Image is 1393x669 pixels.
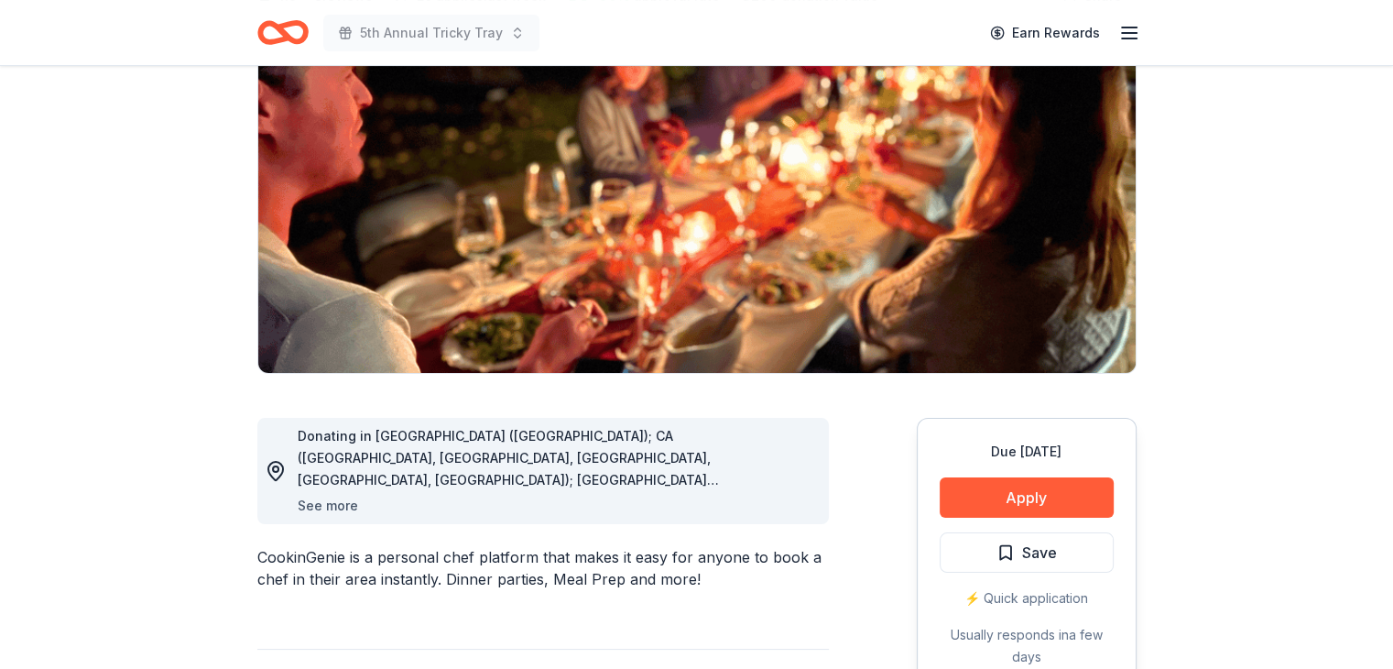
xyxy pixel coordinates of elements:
[257,546,829,590] div: CookinGenie is a personal chef platform that makes it easy for anyone to book a chef in their are...
[257,11,309,54] a: Home
[323,15,539,51] button: 5th Annual Tricky Tray
[940,441,1114,463] div: Due [DATE]
[940,624,1114,668] div: Usually responds in a few days
[360,22,503,44] span: 5th Annual Tricky Tray
[940,587,1114,609] div: ⚡️ Quick application
[298,495,358,517] button: See more
[940,477,1114,518] button: Apply
[940,532,1114,573] button: Save
[979,16,1111,49] a: Earn Rewards
[1022,541,1057,565] span: Save
[258,23,1136,373] img: Image for CookinGenie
